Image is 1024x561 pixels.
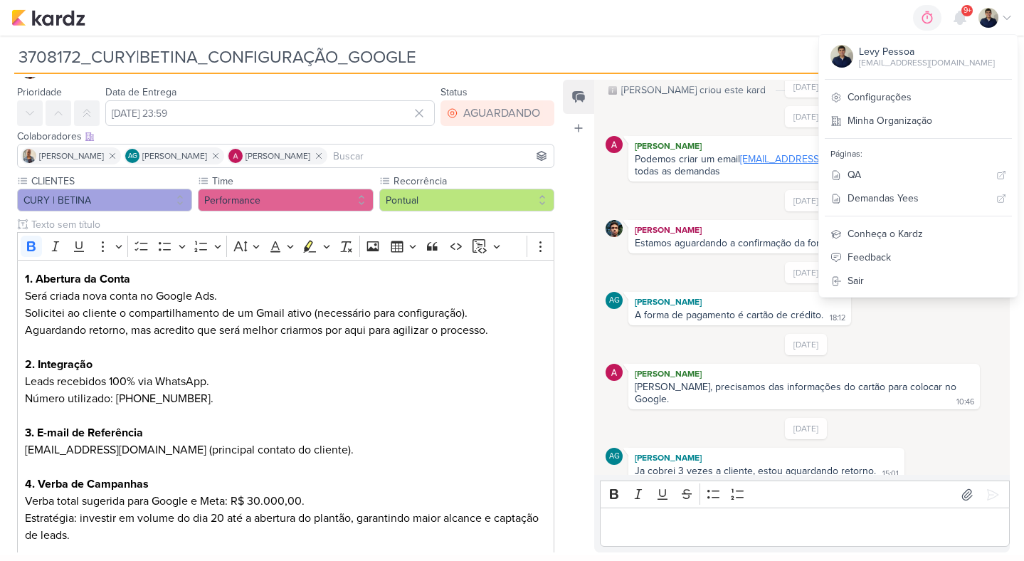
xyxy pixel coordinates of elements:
strong: 3. E-mail de Referência [25,426,143,440]
a: Sair [819,269,1018,293]
div: [PERSON_NAME] criou este kard [621,83,766,98]
label: Recorrência [392,174,554,189]
input: Buscar [330,147,551,164]
div: Editor toolbar [17,232,554,260]
a: QA [819,163,1018,187]
div: [PERSON_NAME] [631,451,902,465]
a: Demandas Yees [819,187,1018,210]
button: AGUARDANDO [440,100,554,126]
div: 15:01 [882,468,899,480]
div: Aline Gimenez Graciano [606,292,623,309]
span: [PERSON_NAME] [39,150,104,162]
div: Levy Pessoa [859,44,995,59]
p: Será criada nova conta no Google Ads. [25,288,547,305]
label: Status [440,86,468,98]
div: A forma de pagamento é cartão de crédito. [635,309,823,321]
strong: 2. Integração [25,357,93,372]
img: Alessandra Gomes [606,364,623,381]
div: Ja cobrei 3 vezes a cliente, estou aguardando retorno. [635,465,876,477]
div: [PERSON_NAME] [631,139,977,153]
label: CLIENTES [30,174,192,189]
span: [PERSON_NAME] [142,150,207,162]
div: Aline Gimenez Graciano [606,448,623,465]
img: Alessandra Gomes [606,136,623,153]
label: Time [211,174,373,189]
div: Estamos aguardando a confirmação da forma de pagamento para criar [635,237,943,249]
img: Iara Santos [22,149,36,163]
label: Data de Entrega [105,86,176,98]
strong: 1. Abertura da Conta [25,272,130,286]
a: Minha Organização [819,109,1018,132]
p: AG [609,297,620,305]
div: Editor editing area: main [600,508,1010,547]
p: Estratégia: investir em volume do dia 20 até a abertura do plantão, garantindo maior alcance e ca... [25,510,547,544]
div: [PERSON_NAME], precisamos das informações do cartão para colocar no Google. [635,381,959,405]
p: Verba total sugerida para Google e Meta: R$ 30.000,00. [25,493,547,510]
p: AG [128,153,137,160]
img: Levy Pessoa [978,8,998,28]
p: Leads recebidos 100% via WhatsApp. [25,373,547,390]
p: Solicitei ao cliente o compartilhamento de um Gmail ativo (necessário para configuração). [25,305,547,322]
input: Select a date [105,100,435,126]
div: Podemos criar um email e utilizar ele para todas as demandas [635,153,975,177]
div: 10:46 [956,397,974,408]
p: AG [609,453,620,461]
div: [PERSON_NAME] [631,295,848,309]
div: [PERSON_NAME] [631,367,977,381]
button: Pontual [379,189,554,211]
input: Texto sem título [28,217,554,232]
button: Performance [198,189,373,211]
img: kardz.app [11,9,85,26]
p: [EMAIL_ADDRESS][DOMAIN_NAME] (principal contato do cliente). [25,441,547,476]
p: Aguardando retorno, mas acredito que será melhor criarmos por aqui para agilizar o processo. [25,322,547,356]
strong: 4. Verba de Campanhas [25,477,149,491]
div: [PERSON_NAME] [631,223,970,237]
button: CURY | BETINA [17,189,192,211]
img: Levy Pessoa [830,45,853,68]
div: Conheça o Kardz [819,222,1018,246]
input: Kard Sem Título [14,44,896,70]
img: Nelito Junior [606,220,623,237]
div: Feedback [819,246,1018,269]
span: [PERSON_NAME] [246,150,310,162]
div: Demandas Yees [848,191,991,206]
div: [EMAIL_ADDRESS][DOMAIN_NAME] [859,56,995,69]
div: QA [848,167,991,182]
div: Editor toolbar [600,481,1010,508]
div: Páginas: [819,145,1018,163]
div: 18:12 [830,313,845,324]
div: Aline Gimenez Graciano [125,149,139,163]
a: Configurações [819,85,1018,109]
a: [EMAIL_ADDRESS][DOMAIN_NAME] [740,153,897,165]
p: Número utilizado: [PHONE_NUMBER]. [25,390,547,424]
div: AGUARDANDO [463,105,540,122]
span: 9+ [964,5,971,16]
label: Prioridade [17,86,62,98]
img: Alessandra Gomes [228,149,243,163]
div: Colaboradores [17,129,554,144]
